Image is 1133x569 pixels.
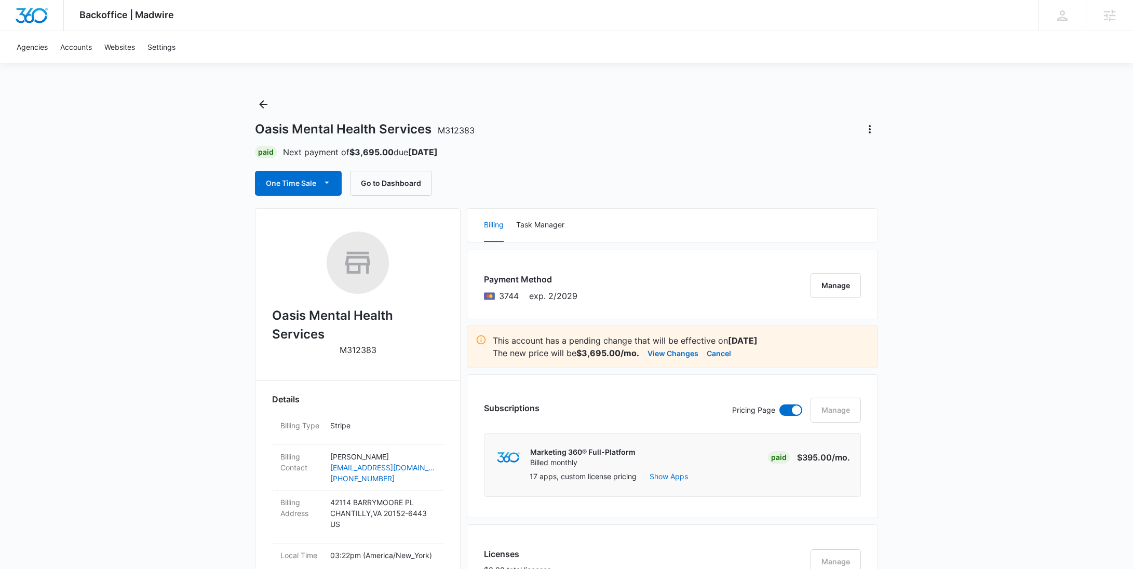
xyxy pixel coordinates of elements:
p: 03:22pm ( America/New_York ) [330,550,435,561]
button: Go to Dashboard [350,171,432,196]
h2: Oasis Mental Health Services [272,306,443,344]
button: View Changes [648,347,698,359]
span: /mo. [832,452,850,463]
dt: Local Time [280,550,322,561]
div: Billing TypeStripe [272,414,443,445]
h3: Subscriptions [484,402,539,414]
p: Billed monthly [530,457,636,468]
img: marketing360Logo [497,452,519,463]
span: Details [272,393,300,405]
strong: $3,695.00/mo. [576,348,639,358]
strong: [DATE] [408,147,438,157]
div: Billing Address42114 BARRYMOORE PLCHANTILLY,VA 20152-6443US [272,491,443,544]
p: 17 apps, custom license pricing [530,471,637,482]
a: [EMAIL_ADDRESS][DOMAIN_NAME] [330,462,435,473]
span: exp. 2/2029 [529,290,577,302]
p: Pricing Page [732,404,775,416]
h3: Licenses [484,548,551,560]
h3: Payment Method [484,273,577,286]
button: Billing [484,209,504,242]
p: M312383 [340,344,376,356]
p: This account has a pending change that will be effective on [493,334,869,347]
p: The new price will be [493,347,639,359]
div: Billing Contact[PERSON_NAME][EMAIL_ADDRESS][DOMAIN_NAME][PHONE_NUMBER] [272,445,443,491]
span: M312383 [438,125,475,136]
h1: Oasis Mental Health Services [255,121,475,137]
div: Paid [768,451,790,464]
p: Stripe [330,420,435,431]
a: [PHONE_NUMBER] [330,473,435,484]
span: Mastercard ending with [499,290,519,302]
button: Manage [811,273,861,298]
a: Websites [98,31,141,63]
p: Marketing 360® Full-Platform [530,447,636,457]
button: Task Manager [516,209,564,242]
p: [PERSON_NAME] [330,451,435,462]
button: Cancel [707,347,731,359]
p: Next payment of due [283,146,438,158]
button: Back [255,96,272,113]
dt: Billing Type [280,420,322,431]
strong: $3,695.00 [349,147,394,157]
a: Agencies [10,31,54,63]
a: Settings [141,31,182,63]
p: 42114 BARRYMOORE PL CHANTILLY , VA 20152-6443 US [330,497,435,530]
a: Accounts [54,31,98,63]
dt: Billing Address [280,497,322,519]
span: Backoffice | Madwire [79,9,174,20]
dt: Billing Contact [280,451,322,473]
button: Actions [861,121,878,138]
p: $395.00 [797,451,850,464]
div: Paid [255,146,277,158]
strong: [DATE] [728,335,758,346]
button: Show Apps [650,471,688,482]
button: One Time Sale [255,171,342,196]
